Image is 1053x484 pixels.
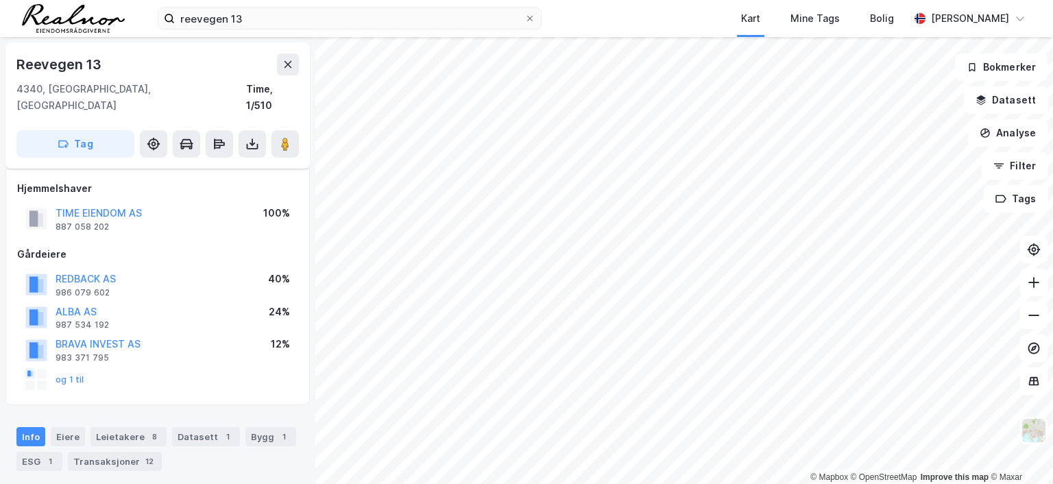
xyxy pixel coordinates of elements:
[984,418,1053,484] div: Kontrollprogram for chat
[68,452,162,471] div: Transaksjoner
[56,319,109,330] div: 987 534 192
[968,119,1048,147] button: Analyse
[984,185,1048,213] button: Tags
[268,271,290,287] div: 40%
[43,455,57,468] div: 1
[56,287,110,298] div: 986 079 602
[810,472,848,482] a: Mapbox
[931,10,1009,27] div: [PERSON_NAME]
[277,430,291,444] div: 1
[221,430,234,444] div: 1
[741,10,760,27] div: Kart
[143,455,156,468] div: 12
[16,427,45,446] div: Info
[56,221,109,232] div: 887 058 202
[790,10,840,27] div: Mine Tags
[982,152,1048,180] button: Filter
[17,180,298,197] div: Hjemmelshaver
[22,4,125,33] img: realnor-logo.934646d98de889bb5806.png
[269,304,290,320] div: 24%
[56,352,109,363] div: 983 371 795
[984,418,1053,484] iframe: Chat Widget
[172,427,240,446] div: Datasett
[51,427,85,446] div: Eiere
[90,427,167,446] div: Leietakere
[870,10,894,27] div: Bolig
[16,53,104,75] div: Reevegen 13
[245,427,296,446] div: Bygg
[175,8,524,29] input: Søk på adresse, matrikkel, gårdeiere, leietakere eller personer
[16,130,134,158] button: Tag
[1021,418,1047,444] img: Z
[16,452,62,471] div: ESG
[271,336,290,352] div: 12%
[921,472,989,482] a: Improve this map
[955,53,1048,81] button: Bokmerker
[851,472,917,482] a: OpenStreetMap
[16,81,246,114] div: 4340, [GEOGRAPHIC_DATA], [GEOGRAPHIC_DATA]
[246,81,299,114] div: Time, 1/510
[964,86,1048,114] button: Datasett
[263,205,290,221] div: 100%
[17,246,298,263] div: Gårdeiere
[147,430,161,444] div: 8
